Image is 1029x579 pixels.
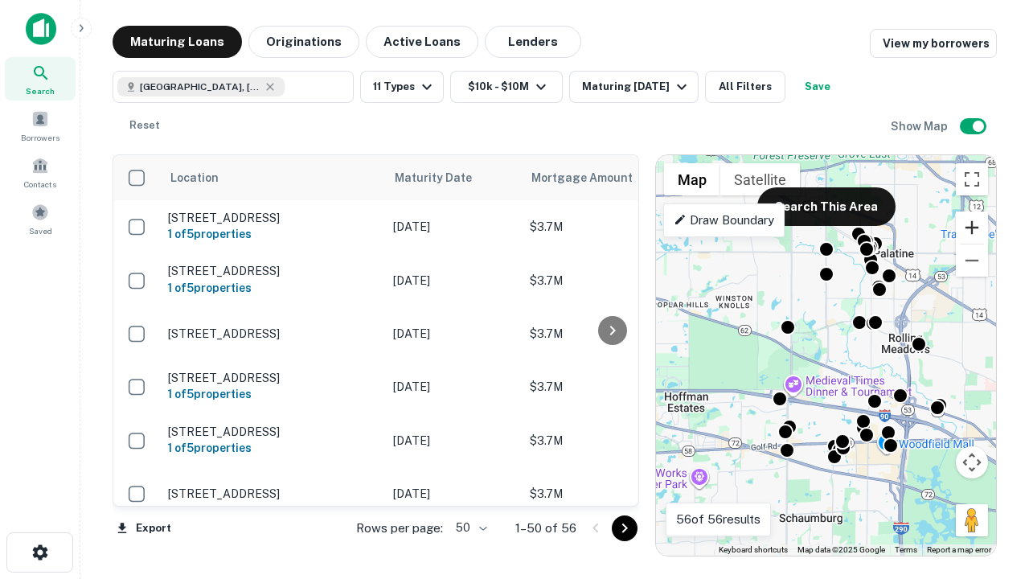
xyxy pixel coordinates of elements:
[393,378,514,396] p: [DATE]
[757,187,896,226] button: Search This Area
[719,544,788,556] button: Keyboard shortcuts
[366,26,478,58] button: Active Loans
[720,163,800,195] button: Show satellite imagery
[956,244,988,277] button: Zoom out
[674,211,774,230] p: Draw Boundary
[168,264,377,278] p: [STREET_ADDRESS]
[531,168,654,187] span: Mortgage Amount
[168,211,377,225] p: [STREET_ADDRESS]
[797,545,885,554] span: Map data ©2025 Google
[956,446,988,478] button: Map camera controls
[395,168,493,187] span: Maturity Date
[870,29,997,58] a: View my borrowers
[582,77,691,96] div: Maturing [DATE]
[360,71,444,103] button: 11 Types
[356,519,443,538] p: Rows per page:
[113,26,242,58] button: Maturing Loans
[168,326,377,341] p: [STREET_ADDRESS]
[385,155,522,200] th: Maturity Date
[26,13,56,45] img: capitalize-icon.png
[168,385,377,403] h6: 1 of 5 properties
[21,131,59,144] span: Borrowers
[956,163,988,195] button: Toggle fullscreen view
[393,432,514,450] p: [DATE]
[168,279,377,297] h6: 1 of 5 properties
[393,272,514,289] p: [DATE]
[792,71,843,103] button: Save your search to get updates of matches that match your search criteria.
[29,224,52,237] span: Saved
[26,84,55,97] span: Search
[5,104,76,147] a: Borrowers
[927,545,991,554] a: Report a map error
[676,510,760,529] p: 56 of 56 results
[168,225,377,243] h6: 1 of 5 properties
[24,178,56,191] span: Contacts
[530,485,691,503] p: $3.7M
[530,218,691,236] p: $3.7M
[119,109,170,142] button: Reset
[530,432,691,450] p: $3.7M
[160,155,385,200] th: Location
[956,211,988,244] button: Zoom in
[113,516,175,540] button: Export
[168,487,377,501] p: [STREET_ADDRESS]
[530,378,691,396] p: $3.7M
[895,545,917,554] a: Terms (opens in new tab)
[949,450,1029,528] iframe: Chat Widget
[515,519,576,538] p: 1–50 of 56
[656,155,996,556] div: 0 0
[393,485,514,503] p: [DATE]
[891,117,950,135] h6: Show Map
[664,163,720,195] button: Show street map
[449,516,490,540] div: 50
[612,515,637,541] button: Go to next page
[393,218,514,236] p: [DATE]
[522,155,699,200] th: Mortgage Amount
[569,71,699,103] button: Maturing [DATE]
[170,168,219,187] span: Location
[705,71,785,103] button: All Filters
[660,535,713,556] img: Google
[168,439,377,457] h6: 1 of 5 properties
[168,371,377,385] p: [STREET_ADDRESS]
[248,26,359,58] button: Originations
[485,26,581,58] button: Lenders
[530,272,691,289] p: $3.7M
[393,325,514,343] p: [DATE]
[5,57,76,101] a: Search
[140,80,260,94] span: [GEOGRAPHIC_DATA], [GEOGRAPHIC_DATA]
[5,150,76,194] a: Contacts
[450,71,563,103] button: $10k - $10M
[660,535,713,556] a: Open this area in Google Maps (opens a new window)
[5,197,76,240] a: Saved
[530,325,691,343] p: $3.7M
[168,425,377,439] p: [STREET_ADDRESS]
